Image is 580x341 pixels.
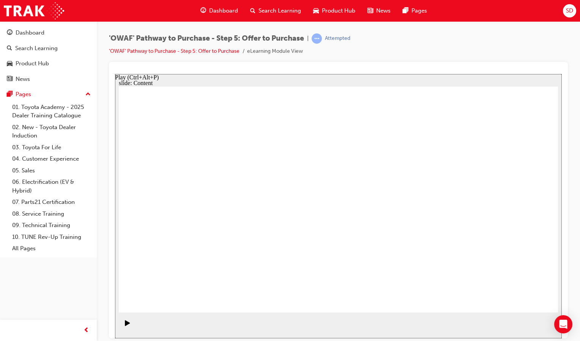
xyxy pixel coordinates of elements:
a: guage-iconDashboard [194,3,244,19]
a: 04. Customer Experience [9,153,94,165]
button: Pages [3,87,94,101]
a: Dashboard [3,26,94,40]
span: prev-icon [84,326,89,335]
a: 08. Service Training [9,208,94,220]
a: 10. TUNE Rev-Up Training [9,231,94,243]
a: news-iconNews [361,3,397,19]
a: All Pages [9,243,94,254]
button: SD [563,4,576,17]
div: News [16,75,30,84]
a: 02. New - Toyota Dealer Induction [9,122,94,142]
span: | [307,34,309,43]
div: Search Learning [15,44,58,53]
span: SD [566,6,573,15]
span: Product Hub [322,6,355,15]
a: car-iconProduct Hub [307,3,361,19]
button: Play (Ctrl+Alt+P) [4,246,17,259]
span: 'OWAF' Pathway to Purchase - Step 5: Offer to Purchase [109,34,304,43]
span: guage-icon [7,30,13,36]
a: 06. Electrification (EV & Hybrid) [9,176,94,196]
img: Trak [4,2,64,19]
span: car-icon [7,60,13,67]
span: Pages [411,6,427,15]
li: eLearning Module View [247,47,303,56]
span: up-icon [85,90,91,99]
div: playback controls [4,240,17,264]
span: Dashboard [209,6,238,15]
a: pages-iconPages [397,3,433,19]
a: 05. Sales [9,165,94,177]
div: Dashboard [16,28,44,37]
a: Product Hub [3,57,94,71]
span: News [376,6,391,15]
a: 07. Parts21 Certification [9,196,94,208]
span: pages-icon [7,91,13,98]
a: 09. Technical Training [9,219,94,231]
a: 03. Toyota For Life [9,142,94,153]
a: 01. Toyota Academy - 2025 Dealer Training Catalogue [9,101,94,122]
span: Search Learning [258,6,301,15]
a: search-iconSearch Learning [244,3,307,19]
div: Product Hub [16,59,49,68]
button: DashboardSearch LearningProduct HubNews [3,24,94,87]
a: News [3,72,94,86]
a: Search Learning [3,41,94,55]
div: Attempted [325,35,350,42]
div: Open Intercom Messenger [554,315,572,333]
span: news-icon [7,76,13,83]
div: Pages [16,90,31,99]
span: search-icon [250,6,255,16]
a: 'OWAF' Pathway to Purchase - Step 5: Offer to Purchase [109,48,240,54]
span: car-icon [313,6,319,16]
span: news-icon [367,6,373,16]
span: search-icon [7,45,12,52]
span: guage-icon [200,6,206,16]
span: learningRecordVerb_ATTEMPT-icon [312,33,322,44]
span: pages-icon [403,6,408,16]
